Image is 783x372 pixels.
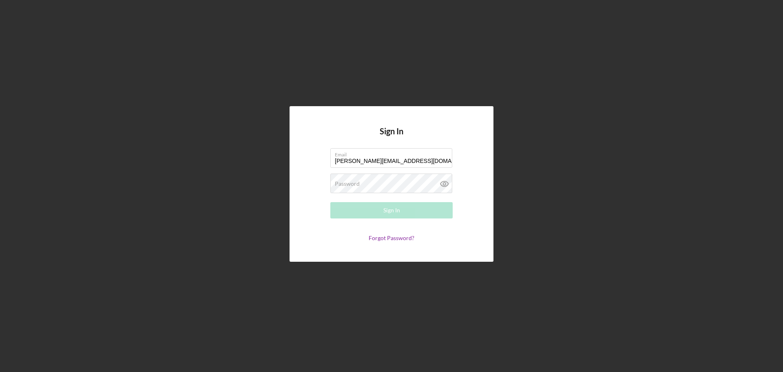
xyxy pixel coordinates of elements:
button: Sign In [330,202,453,218]
label: Email [335,149,452,158]
a: Forgot Password? [369,234,414,241]
label: Password [335,180,360,187]
h4: Sign In [380,127,403,148]
div: Sign In [383,202,400,218]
